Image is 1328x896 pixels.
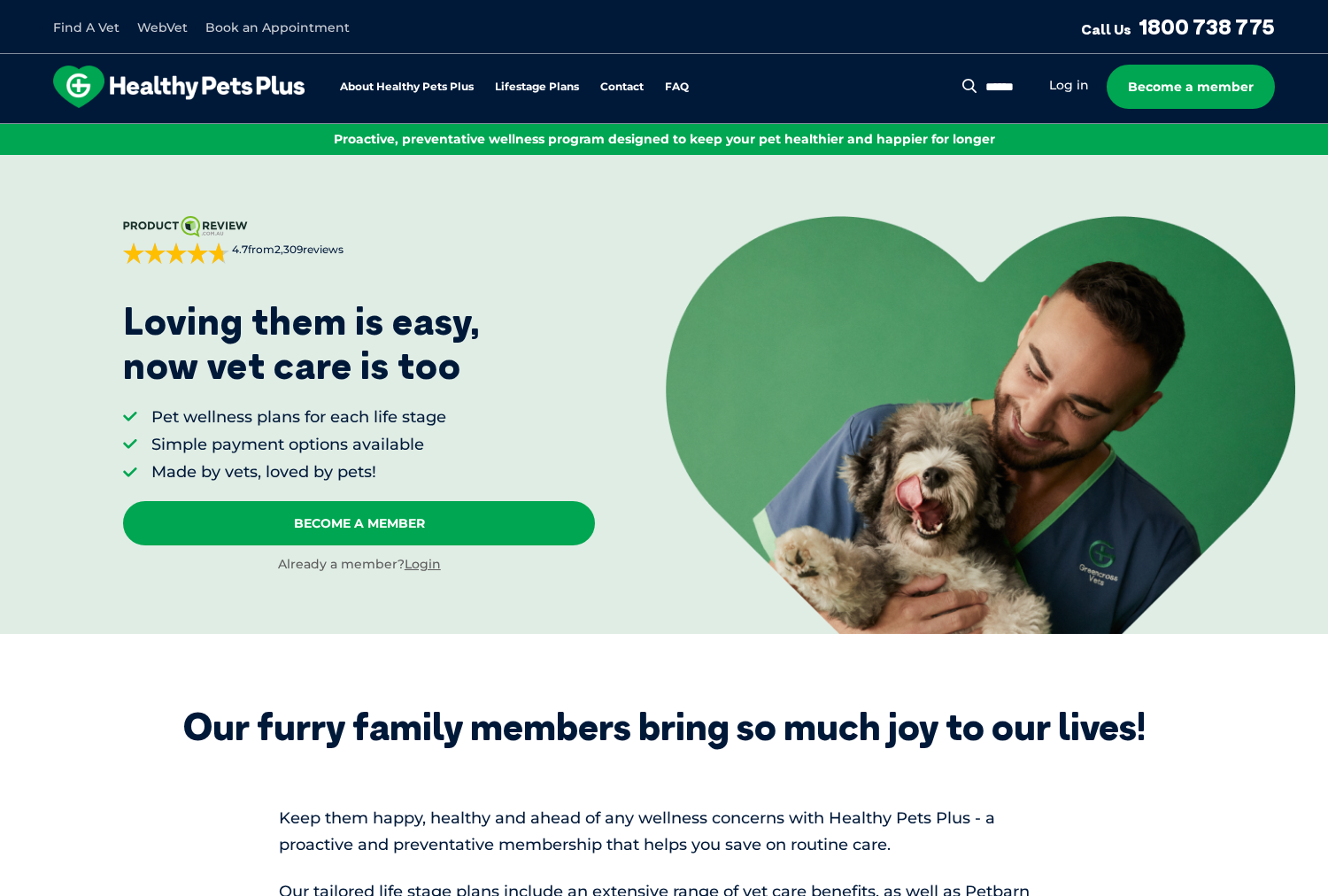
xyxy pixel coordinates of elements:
[205,19,350,35] a: Book an Appointment
[959,77,981,95] button: Search
[495,81,579,93] a: Lifestage Plans
[123,243,229,264] div: 4.7 out of 5 stars
[151,434,446,456] li: Simple payment options available
[1049,77,1089,94] a: Log in
[232,243,248,256] strong: 4.7
[274,243,344,256] span: 2,309 reviews
[1081,13,1275,40] a: Call Us1800 738 775
[137,19,188,35] a: WebVet
[665,81,689,93] a: FAQ
[151,461,446,483] li: Made by vets, loved by pets!
[340,81,474,93] a: About Healthy Pets Plus
[151,406,446,429] li: Pet wellness plans for each life stage
[600,81,644,93] a: Contact
[123,556,595,574] div: Already a member?
[53,19,120,35] a: Find A Vet
[666,216,1294,634] img: <p>Loving them is easy, <br /> now vet care is too</p>
[229,243,344,258] span: from
[123,299,481,389] p: Loving them is easy, now vet care is too
[1107,65,1275,109] a: Become a member
[123,501,595,545] a: Become A Member
[53,66,305,108] img: hpp-logo
[279,808,995,854] span: Keep them happy, healthy and ahead of any wellness concerns with Healthy Pets Plus - a proactive ...
[334,131,995,147] span: Proactive, preventative wellness program designed to keep your pet healthier and happier for longer
[1081,20,1131,38] span: Call Us
[123,216,595,264] a: 4.7from2,309reviews
[405,556,441,572] a: Login
[183,705,1146,749] div: Our furry family members bring so much joy to our lives!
